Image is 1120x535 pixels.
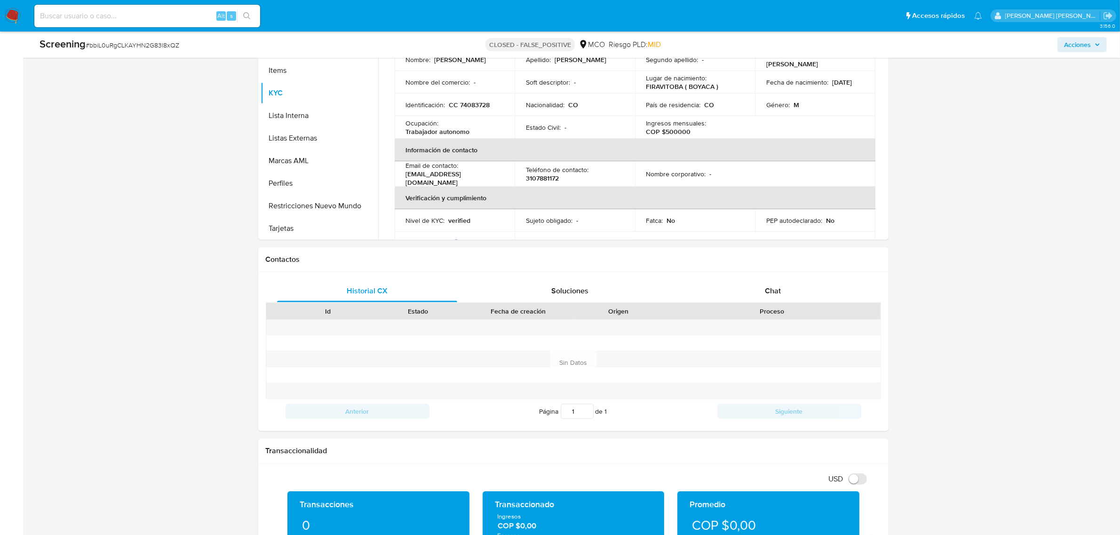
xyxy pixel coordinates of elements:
p: verified [449,216,471,225]
p: - [574,78,576,87]
p: - [710,170,712,178]
span: Historial CX [347,285,388,296]
div: Id [289,307,366,316]
div: Proceso [670,307,874,316]
p: CC 74083728 [449,101,490,109]
p: [EMAIL_ADDRESS][DOMAIN_NAME] [406,170,500,187]
button: Acciones [1057,37,1107,52]
p: juan.montanobonaga@mercadolibre.com.co [1005,11,1100,20]
span: Accesos rápidos [912,11,965,21]
button: Anterior [286,404,429,419]
p: Nombre corporativo : [646,170,706,178]
p: [PERSON_NAME] [555,55,606,64]
p: Fecha de nacimiento : [766,78,828,87]
p: Segundo apellido : [646,55,699,64]
button: Tarjetas [261,217,378,240]
p: Nombre del comercio : [406,78,470,87]
span: Acciones [1064,37,1091,52]
p: [PERSON_NAME] [766,60,818,68]
p: Nivel de KYC : [406,216,445,225]
h1: Contactos [266,255,881,264]
p: - [576,216,578,225]
p: 3107881172 [526,174,559,182]
p: [DATE] [832,78,852,87]
p: PEP autodeclarado : [766,216,822,225]
span: Soluciones [551,285,588,296]
button: Marcas AML [261,149,378,172]
p: No [465,239,473,247]
button: KYC [261,82,378,104]
span: s [230,11,233,20]
p: Sujeto obligado : [526,216,572,225]
p: País de residencia : [646,101,701,109]
p: No [667,216,675,225]
span: # bbiL0uRgCLKAYHN2G83l8xQZ [86,40,179,50]
p: Trabajador autonomo [406,127,470,136]
p: M [794,101,799,109]
p: Email de contacto : [406,161,459,170]
p: CLOSED - FALSE_POSITIVE [485,38,575,51]
p: Tipo de Confirmación PEP : [526,239,603,247]
div: Origen [580,307,657,316]
th: Información de contacto [395,139,875,161]
p: Apellido : [526,55,551,64]
p: CO [705,101,715,109]
button: search-icon [237,9,256,23]
th: Verificación y cumplimiento [395,187,875,209]
p: Género : [766,101,790,109]
p: Soft descriptor : [526,78,570,87]
p: Ingresos mensuales : [646,119,707,127]
p: - [606,239,608,247]
p: PEP confirmado : [406,239,461,247]
button: Restricciones Nuevo Mundo [261,195,378,217]
span: Chat [765,285,781,296]
p: Fatca : [646,216,663,225]
input: Buscar usuario o caso... [34,10,260,22]
p: Nombre : [406,55,431,64]
p: Estado Civil : [526,123,561,132]
p: Nacionalidad : [526,101,564,109]
div: Estado [380,307,457,316]
span: Página de [540,404,607,419]
p: CO [568,101,578,109]
button: Items [261,59,378,82]
p: [PERSON_NAME] [435,55,486,64]
button: Lista Interna [261,104,378,127]
p: COP $500000 [646,127,691,136]
a: Notificaciones [974,12,982,20]
span: MID [648,39,661,50]
p: Identificación : [406,101,445,109]
p: Teléfono de contacto : [526,165,588,174]
span: Riesgo PLD: [609,39,661,50]
p: - [564,123,566,132]
p: Ocupación : [406,119,439,127]
p: - [702,55,704,64]
button: Listas Externas [261,127,378,149]
div: MCO [579,39,605,50]
p: Lugar de nacimiento : [646,74,707,82]
p: No [826,216,834,225]
a: Salir [1103,11,1113,21]
div: Fecha de creación [470,307,566,316]
button: Perfiles [261,172,378,195]
p: FIRAVITOBA ( BOYACA ) [646,82,719,91]
button: Siguiente [717,404,861,419]
h1: Transaccionalidad [266,446,881,456]
span: 1 [605,407,607,416]
b: Screening [40,36,86,51]
span: 3.156.0 [1100,22,1115,30]
p: - [474,78,476,87]
span: Alt [217,11,225,20]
